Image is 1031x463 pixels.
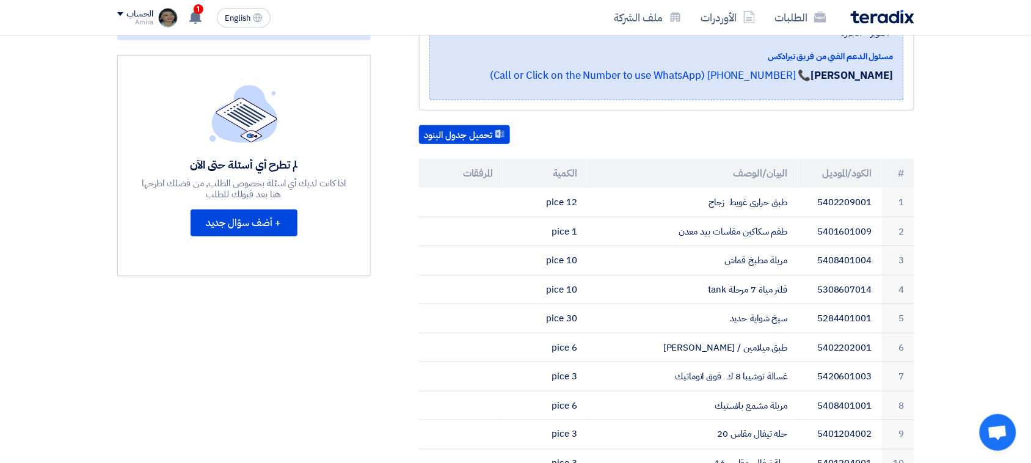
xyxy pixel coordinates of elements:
span: الأسئلة والأجوبة [293,21,361,35]
td: 10 pice [503,275,587,304]
strong: [PERSON_NAME] [811,68,894,83]
img: empty_state_list.svg [209,85,278,142]
td: طبق ميلامين / [PERSON_NAME] [587,333,798,362]
td: 6 pice [503,333,587,362]
div: مسئول الدعم الفني من فريق تيرادكس [440,50,894,63]
td: 6 [882,333,914,362]
button: تحميل جدول البنود [419,125,510,145]
th: المرفقات [419,159,503,188]
div: Amira [117,19,153,26]
td: مريلة مشمع بلاستيك [587,391,798,420]
th: # [882,159,914,188]
a: ملف الشركة [605,3,691,32]
td: 10 pice [503,246,587,275]
td: سيخ شواية حديد [587,304,798,334]
td: 5401601009 [798,217,882,246]
td: فلتر مياة 7 مرحلة tank [587,275,798,304]
th: البيان/الوصف [587,159,798,188]
td: 12 pice [503,188,587,217]
td: 30 pice [503,304,587,334]
td: 3 [882,246,914,275]
td: 5402202001 [798,333,882,362]
div: الحساب [127,9,153,20]
td: 4 [882,275,914,304]
td: 5 [882,304,914,334]
td: 3 pice [503,420,587,450]
span: English [225,14,250,23]
td: 5408401001 [798,391,882,420]
td: طبق حرارى غويط زجاج [587,188,798,217]
td: 5308607014 [798,275,882,304]
td: 5402209001 [798,188,882,217]
th: الكمية [503,159,587,188]
img: Teradix logo [851,10,914,24]
img: baffeccee_1696439281445.jpg [158,8,178,27]
td: 2 [882,217,914,246]
span: 1 [194,4,203,14]
div: لم تطرح أي أسئلة حتى الآن [140,158,348,172]
th: الكود/الموديل [798,159,882,188]
div: Open chat [980,414,1016,451]
a: الطلبات [765,3,836,32]
td: حله تيفال مقاس 20 [587,420,798,450]
a: الأوردرات [691,3,765,32]
td: 5284401001 [798,304,882,334]
button: English [217,8,271,27]
td: 5408401004 [798,246,882,275]
a: 📞 [PHONE_NUMBER] (Call or Click on the Number to use WhatsApp) [490,68,811,83]
div: اذا كانت لديك أي اسئلة بخصوص الطلب, من فضلك اطرحها هنا بعد قبولك للطلب [140,178,348,200]
td: 3 pice [503,362,587,392]
td: مريلة مطبخ قماش [587,246,798,275]
td: 6 pice [503,391,587,420]
td: 5420601003 [798,362,882,392]
td: غسالة توشيبا 8 ك فوق اتوماتيك [587,362,798,392]
button: + أضف سؤال جديد [191,210,297,236]
td: 9 [882,420,914,450]
td: 8 [882,391,914,420]
td: 5401204002 [798,420,882,450]
td: 1 [882,188,914,217]
td: طقم سكاكين مقاسات بيد معدن [587,217,798,246]
td: 7 [882,362,914,392]
td: 1 pice [503,217,587,246]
